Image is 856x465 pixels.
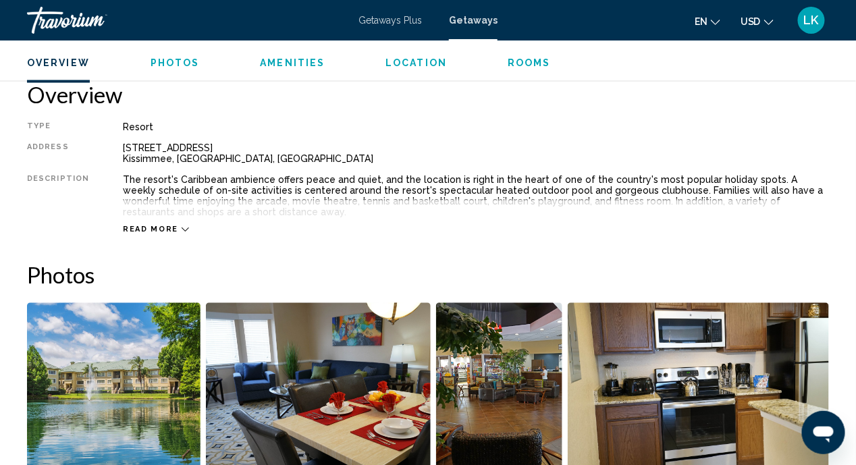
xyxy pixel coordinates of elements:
button: Change currency [741,11,774,31]
span: Overview [27,57,90,68]
h2: Photos [27,262,829,289]
div: The resort's Caribbean ambience offers peace and quiet, and the location is right in the heart of... [123,175,829,218]
a: Getaways Plus [358,15,422,26]
span: Photos [151,57,200,68]
div: Description [27,175,89,218]
button: Location [385,57,447,69]
div: [STREET_ADDRESS] Kissimmee, [GEOGRAPHIC_DATA], [GEOGRAPHIC_DATA] [123,143,829,165]
button: User Menu [794,6,829,34]
a: Travorium [27,7,345,34]
span: USD [741,16,761,27]
span: Read more [123,225,178,234]
span: LK [804,13,819,27]
a: Getaways [449,15,498,26]
span: Rooms [508,57,551,68]
iframe: Button to launch messaging window [802,411,845,454]
div: Address [27,143,89,165]
h2: Overview [27,82,829,109]
div: Resort [123,122,829,133]
button: Rooms [508,57,551,69]
button: Amenities [260,57,325,69]
button: Photos [151,57,200,69]
button: Change language [695,11,720,31]
span: en [695,16,707,27]
button: Overview [27,57,90,69]
button: Read more [123,225,189,235]
div: Type [27,122,89,133]
span: Amenities [260,57,325,68]
span: Location [385,57,447,68]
